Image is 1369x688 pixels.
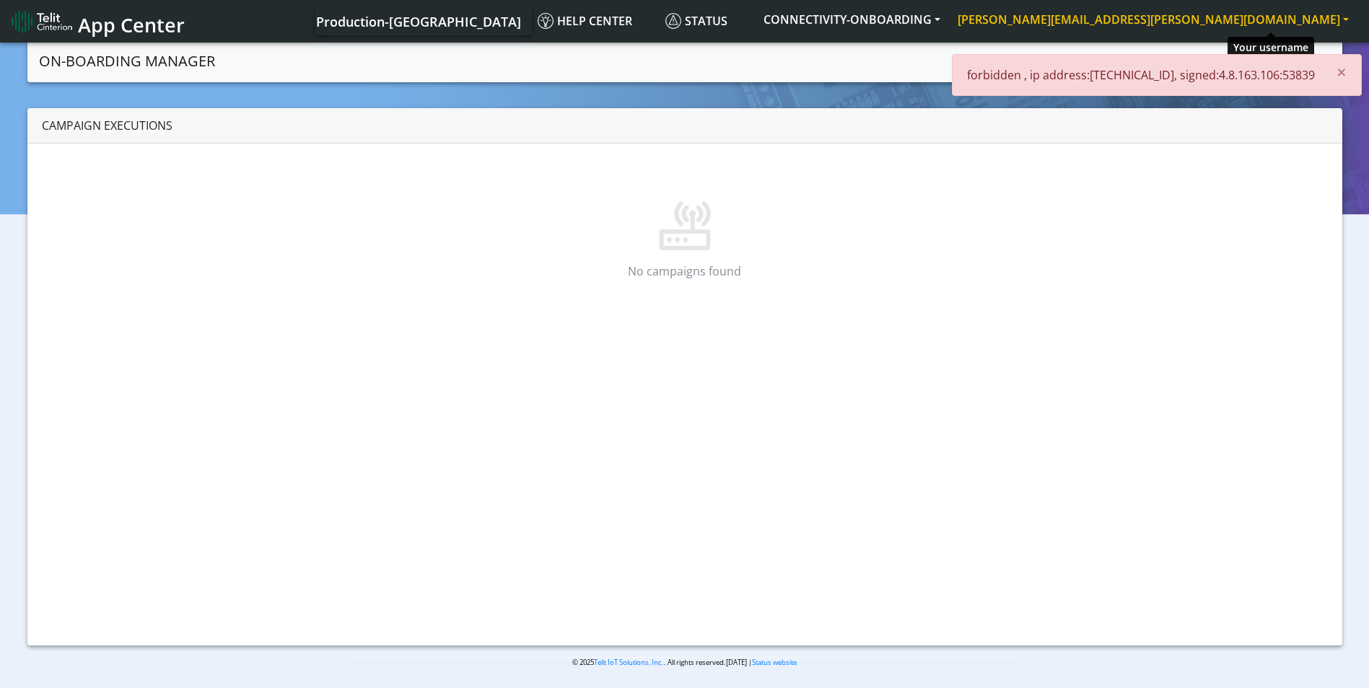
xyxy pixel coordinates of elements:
a: Status website [752,658,797,667]
a: Campaigns [1139,45,1216,74]
img: knowledge.svg [538,13,554,29]
a: On-Boarding Manager [39,47,215,76]
span: Status [665,13,727,29]
a: Create campaign [1216,45,1331,74]
span: App Center [78,12,185,38]
p: No campaigns found [66,263,1303,280]
p: © 2025 . All rights reserved.[DATE] | [353,657,1016,668]
div: Your username [1228,37,1314,58]
a: Status [660,6,755,35]
p: forbidden , ip address:[TECHNICAL_ID], signed:4.8.163.106:53839 [967,66,1315,84]
span: Help center [538,13,632,29]
a: Telit IoT Solutions, Inc. [594,658,664,667]
span: × [1337,60,1347,84]
span: Production-[GEOGRAPHIC_DATA] [316,13,521,30]
div: Campaign Executions [27,108,1342,144]
img: status.svg [665,13,681,29]
button: CONNECTIVITY-ONBOARDING [755,6,949,32]
a: Help center [532,6,660,35]
img: No more campaigns found [639,159,731,251]
img: logo-telit-cinterion-gw-new.png [12,10,72,33]
a: Your current platform instance [315,6,520,35]
button: [PERSON_NAME][EMAIL_ADDRESS][PERSON_NAME][DOMAIN_NAME] [949,6,1357,32]
a: App Center [12,6,183,37]
button: Close [1322,55,1361,89]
